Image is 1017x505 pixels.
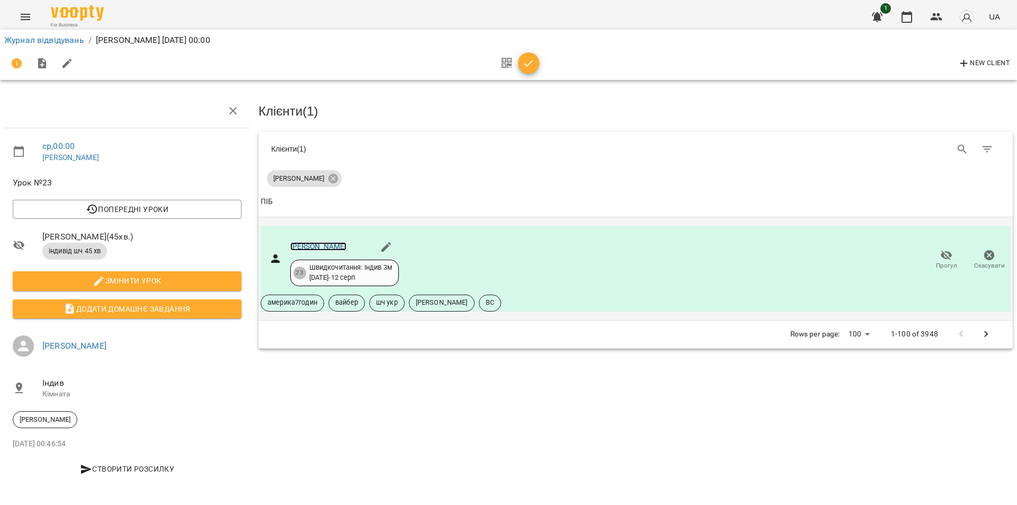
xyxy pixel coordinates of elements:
span: UA [989,11,1000,22]
span: [PERSON_NAME] ( 45 хв. ) [42,231,242,243]
span: For Business [51,22,104,29]
div: [PERSON_NAME] [13,411,77,428]
li: / [88,34,92,47]
p: 1-100 of 3948 [891,329,938,340]
span: Додати домашнє завдання [21,303,233,315]
button: Скасувати [968,245,1011,275]
button: Попередні уроки [13,200,242,219]
span: 1 [880,3,891,14]
span: Прогул [936,261,957,270]
span: шч укр [370,298,404,307]
div: ПІБ [261,196,273,208]
span: Змінити урок [21,274,233,287]
h3: Клієнти ( 1 ) [258,104,1013,118]
span: Скасувати [974,261,1005,270]
button: New Client [955,55,1013,72]
span: Створити розсилку [17,463,237,475]
div: [PERSON_NAME] [267,170,342,187]
a: [PERSON_NAME] [290,242,347,251]
div: 100 [844,326,874,342]
span: індивід шч 45 хв [42,246,107,256]
span: Попередні уроки [21,203,233,216]
a: [PERSON_NAME] [42,153,99,162]
span: Урок №23 [13,176,242,189]
p: Rows per page: [790,329,840,340]
span: [PERSON_NAME] [267,174,331,183]
div: Клієнти ( 1 ) [271,144,628,154]
img: Voopty Logo [51,5,104,21]
span: New Client [958,57,1010,70]
span: ПІБ [261,196,1011,208]
div: Table Toolbar [258,132,1013,166]
button: Фільтр [975,137,1000,162]
button: Search [950,137,975,162]
img: avatar_s.png [959,10,974,24]
span: америка7годин [261,298,324,307]
button: UA [985,7,1004,26]
button: Додати домашнє завдання [13,299,242,318]
p: [DATE] 00:46:54 [13,439,242,449]
button: Menu [13,4,38,30]
a: [PERSON_NAME] [42,341,106,351]
p: [PERSON_NAME] [DATE] 00:00 [96,34,210,47]
button: Next Page [974,322,999,347]
span: ВС [479,298,501,307]
button: Створити розсилку [13,459,242,479]
div: Sort [261,196,273,208]
span: [PERSON_NAME] [409,298,474,307]
nav: breadcrumb [4,34,1013,47]
button: Змінити урок [13,271,242,290]
p: Кімната [42,389,242,400]
button: Прогул [925,245,968,275]
span: [PERSON_NAME] [13,415,77,424]
span: вайбер [329,298,364,307]
div: 23 [293,267,306,279]
a: ср , 00:00 [42,141,75,151]
div: Швидкочитання: Індив 3м [DATE] - 12 серп [309,263,392,282]
span: Індив [42,377,242,389]
a: Журнал відвідувань [4,35,84,45]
